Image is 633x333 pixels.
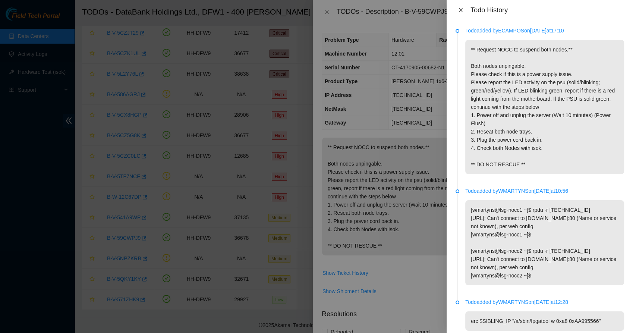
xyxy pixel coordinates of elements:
p: Todo added by ECAMPOS on [DATE] at 17:10 [465,26,624,35]
p: [wmartyns@lsg-nocc1 ~]$ rpdu -r [TECHNICAL_ID] [URL]: Can't connect to [DOMAIN_NAME]:80 (Name or ... [465,200,624,285]
p: erc $SIBLING_IP "/a/sbin/fpgatool w 0xa8 0xAA995566" [465,311,624,331]
p: ** Request NOCC to suspend both nodes.** Both nodes unpingable. Please check if this is a power s... [465,40,624,174]
span: close [458,7,464,13]
div: Todo History [470,6,624,14]
p: Todo added by WMARTYNS on [DATE] at 10:56 [465,187,624,195]
button: Close [456,7,466,14]
p: Todo added by WMARTYNS on [DATE] at 12:28 [465,298,624,306]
